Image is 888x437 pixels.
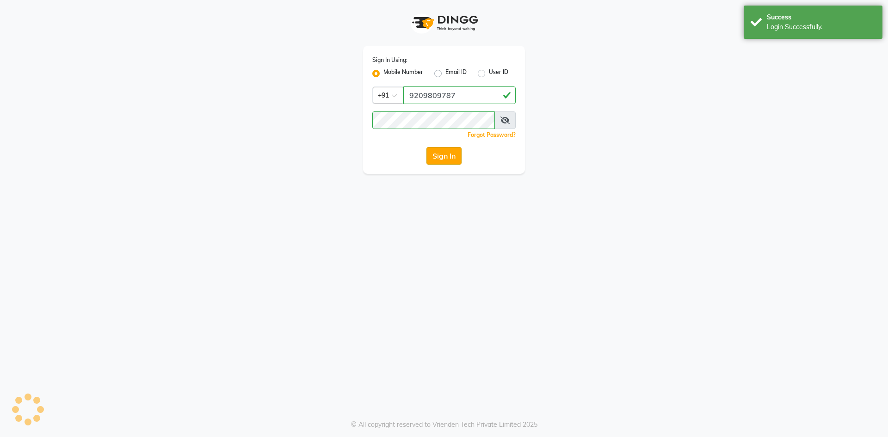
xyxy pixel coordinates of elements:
div: Login Successfully. [767,22,876,32]
a: Forgot Password? [468,131,516,138]
input: Username [372,111,495,129]
label: Email ID [445,68,467,79]
button: Sign In [426,147,462,165]
label: Mobile Number [383,68,423,79]
label: Sign In Using: [372,56,407,64]
div: Success [767,12,876,22]
input: Username [403,86,516,104]
label: User ID [489,68,508,79]
img: logo1.svg [407,9,481,37]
